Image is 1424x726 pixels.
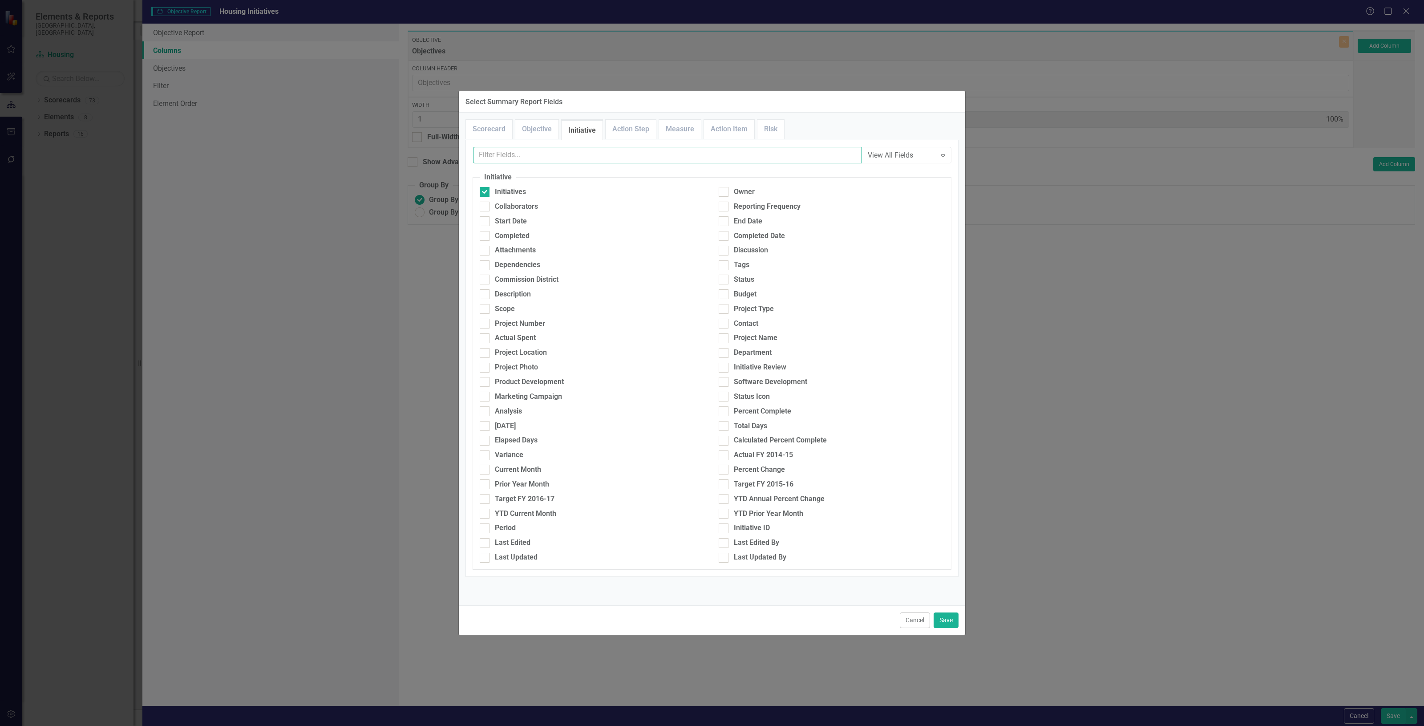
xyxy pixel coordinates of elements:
[734,362,786,373] div: Initiative Review
[495,450,523,460] div: Variance
[734,260,749,270] div: Tags
[562,121,603,140] a: Initiative
[734,421,767,431] div: Total Days
[734,231,785,241] div: Completed Date
[495,552,538,563] div: Last Updated
[734,406,791,417] div: Percent Complete
[734,538,779,548] div: Last Edited By
[495,538,530,548] div: Last Edited
[495,245,536,256] div: Attachments
[495,260,540,270] div: Dependencies
[495,216,527,227] div: Start Date
[495,465,541,475] div: Current Month
[495,202,538,212] div: Collaborators
[734,479,793,490] div: Target FY 2015-16
[495,509,556,519] div: YTD Current Month
[606,120,656,139] a: Action Step
[495,304,515,314] div: Scope
[734,552,786,563] div: Last Updated By
[734,435,827,446] div: Calculated Percent Complete
[495,231,530,241] div: Completed
[734,392,770,402] div: Status Icon
[495,348,547,358] div: Project Location
[495,406,522,417] div: Analysis
[495,319,545,329] div: Project Number
[734,289,756,300] div: Budget
[934,612,959,628] button: Save
[734,187,755,197] div: Owner
[495,333,536,343] div: Actual Spent
[734,333,777,343] div: Project Name
[734,319,758,329] div: Contact
[495,494,554,504] div: Target FY 2016-17
[734,216,762,227] div: End Date
[480,172,516,183] legend: Initiative
[734,304,774,314] div: Project Type
[495,435,538,446] div: Elapsed Days
[495,479,549,490] div: Prior Year Month
[868,150,936,160] div: View All Fields
[495,421,516,431] div: [DATE]
[734,494,825,504] div: YTD Annual Percent Change
[495,523,516,533] div: Period
[466,120,512,139] a: Scorecard
[495,289,531,300] div: Description
[659,120,701,139] a: Measure
[734,245,768,256] div: Discussion
[473,147,862,163] input: Filter Fields...
[495,187,526,197] div: Initiatives
[734,275,754,285] div: Status
[495,392,562,402] div: Marketing Campaign
[704,120,754,139] a: Action Item
[734,450,793,460] div: Actual FY 2014-15
[900,612,930,628] button: Cancel
[495,362,538,373] div: Project Photo
[465,98,562,106] div: Select Summary Report Fields
[495,377,564,387] div: Product Development
[734,377,807,387] div: Software Development
[734,465,785,475] div: Percent Change
[734,202,801,212] div: Reporting Frequency
[734,348,772,358] div: Department
[734,523,770,533] div: Initiative ID
[495,275,558,285] div: Commission District
[734,509,803,519] div: YTD Prior Year Month
[515,120,558,139] a: Objective
[757,120,784,139] a: Risk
